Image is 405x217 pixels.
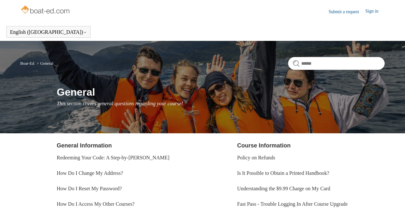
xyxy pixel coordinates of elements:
[20,4,72,17] img: Boat-Ed Help Center home page
[10,29,87,35] button: English ([GEOGRAPHIC_DATA])
[365,8,385,15] a: Sign in
[57,186,122,191] a: How Do I Reset My Password?
[57,84,385,100] h1: General
[237,142,291,149] a: Course Information
[35,61,53,66] li: General
[237,186,330,191] a: Understanding the $9.99 Charge on My Card
[57,142,112,149] a: General Information
[57,100,385,108] p: This section covers general questions regarding your course!
[329,8,365,15] a: Submit a request
[237,155,275,160] a: Policy on Refunds
[237,201,348,207] a: Fast Pass - Trouble Logging In After Course Upgrade
[57,155,169,160] a: Redeeming Your Code: A Step-by-[PERSON_NAME]
[20,61,34,66] a: Boat-Ed
[57,170,123,176] a: How Do I Change My Address?
[288,57,385,70] input: Search
[57,201,135,207] a: How Do I Access My Other Courses?
[237,170,329,176] a: Is It Possible to Obtain a Printed Handbook?
[20,61,35,66] li: Boat-Ed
